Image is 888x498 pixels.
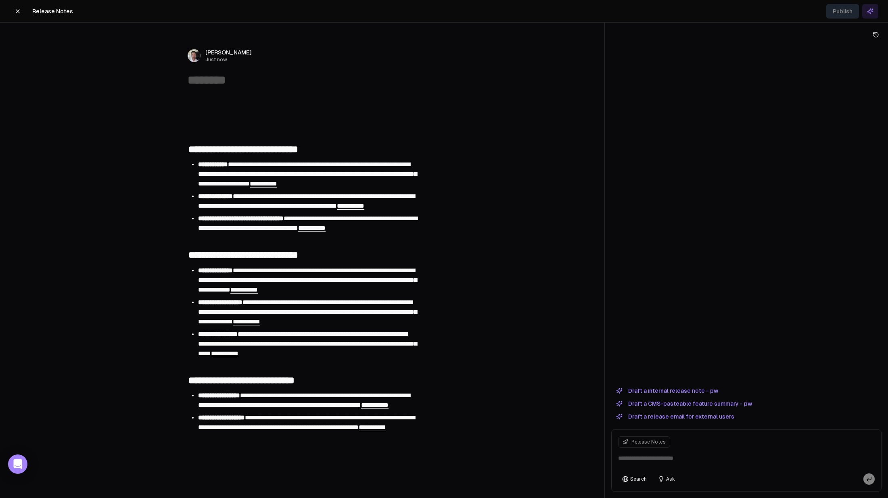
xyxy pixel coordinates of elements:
button: Draft a internal release note - pw [611,386,723,396]
span: Release Notes [631,439,666,445]
span: [PERSON_NAME] [205,48,252,56]
button: Draft a CMS-pasteable feature summary - pw [611,399,757,408]
span: Just now [205,56,252,63]
span: Release Notes [32,7,73,15]
img: _image [188,49,201,62]
button: Draft a release email for external users [611,412,739,421]
button: Ask [654,473,679,485]
div: Open Intercom Messenger [8,454,27,474]
button: Search [618,473,651,485]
